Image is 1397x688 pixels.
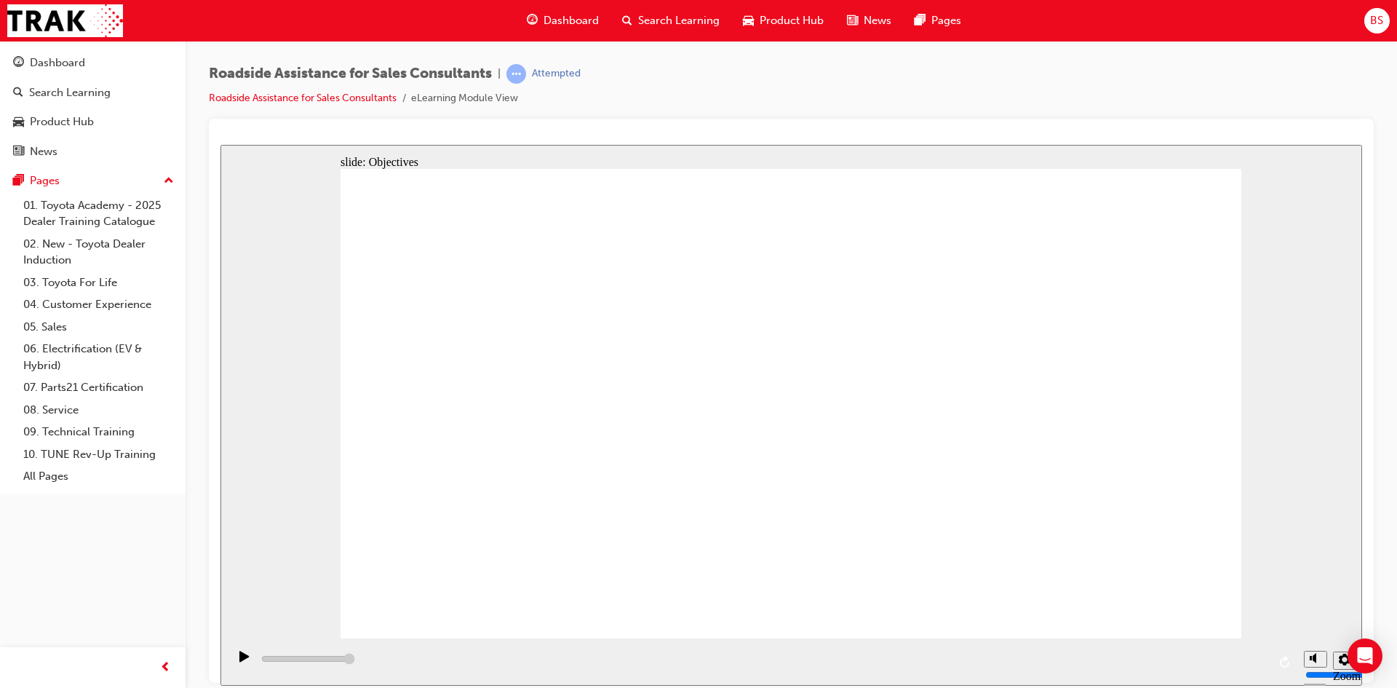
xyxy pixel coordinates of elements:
button: Settings [1113,507,1136,525]
a: 06. Electrification (EV & Hybrid) [17,338,180,376]
span: news-icon [847,12,858,30]
span: search-icon [622,12,632,30]
a: Search Learning [6,79,180,106]
label: Zoom to fit [1113,525,1140,564]
li: eLearning Module View [411,90,518,107]
a: guage-iconDashboard [515,6,610,36]
img: Trak [7,4,123,37]
button: replay [1054,507,1076,529]
a: Dashboard [6,50,180,76]
a: 07. Parts21 Certification [17,376,180,399]
div: playback controls [7,494,1076,541]
a: 04. Customer Experience [17,293,180,316]
a: All Pages [17,465,180,488]
a: News [6,138,180,165]
div: Search Learning [29,84,111,101]
a: 03. Toyota For Life [17,272,180,294]
a: Product Hub [6,108,180,135]
button: BS [1364,8,1390,33]
span: car-icon [13,116,24,129]
a: car-iconProduct Hub [731,6,835,36]
span: news-icon [13,146,24,159]
a: 09. Technical Training [17,421,180,443]
a: Roadside Assistance for Sales Consultants [209,92,397,104]
span: prev-icon [160,659,171,677]
button: DashboardSearch LearningProduct HubNews [6,47,180,167]
span: pages-icon [915,12,926,30]
input: slide progress [41,508,135,520]
button: play [7,505,32,530]
div: misc controls [1076,494,1134,541]
span: BS [1370,12,1383,29]
a: news-iconNews [835,6,903,36]
span: car-icon [743,12,754,30]
span: guage-icon [13,57,24,70]
div: Open Intercom Messenger [1348,638,1382,673]
div: News [30,143,57,160]
a: 05. Sales [17,316,180,339]
a: 10. TUNE Rev-Up Training [17,443,180,466]
span: News [864,12,891,29]
input: volume [1085,524,1179,536]
a: search-iconSearch Learning [610,6,731,36]
a: 01. Toyota Academy - 2025 Dealer Training Catalogue [17,194,180,233]
span: pages-icon [13,175,24,188]
span: search-icon [13,87,23,100]
button: Pages [6,167,180,194]
span: up-icon [164,172,174,191]
div: Product Hub [30,114,94,130]
div: Pages [30,173,60,189]
span: guage-icon [527,12,538,30]
span: Roadside Assistance for Sales Consultants [209,66,492,82]
div: Dashboard [30,55,85,71]
a: pages-iconPages [903,6,973,36]
a: 02. New - Toyota Dealer Induction [17,233,180,272]
div: Attempted [532,67,581,81]
span: Search Learning [638,12,720,29]
a: 08. Service [17,399,180,422]
span: learningRecordVerb_ATTEMPT-icon [506,64,526,84]
button: Mute (Ctrl+Alt+M) [1083,506,1107,523]
span: Product Hub [760,12,824,29]
span: Pages [931,12,961,29]
span: | [498,66,501,82]
span: Dashboard [544,12,599,29]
